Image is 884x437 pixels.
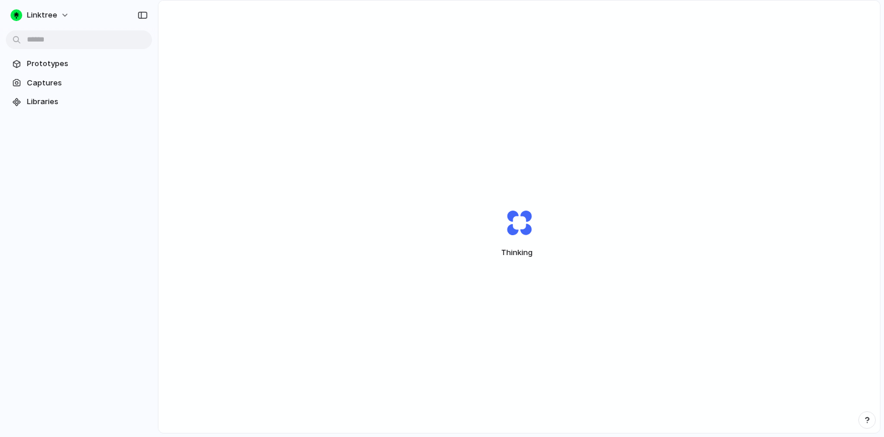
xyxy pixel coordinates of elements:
[27,9,57,21] span: Linktree
[6,93,152,111] a: Libraries
[27,58,147,70] span: Prototypes
[6,55,152,73] a: Prototypes
[479,247,560,259] span: Thinking
[27,77,147,89] span: Captures
[27,96,147,108] span: Libraries
[6,74,152,92] a: Captures
[6,6,75,25] button: Linktree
